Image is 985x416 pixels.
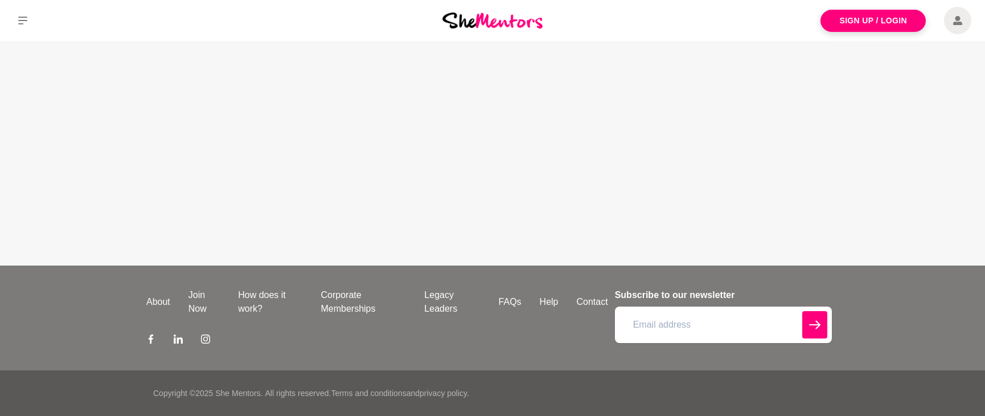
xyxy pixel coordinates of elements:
[331,389,406,398] a: Terms and conditions
[615,288,832,302] h4: Subscribe to our newsletter
[311,288,415,316] a: Corporate Memberships
[137,295,179,309] a: About
[420,389,467,398] a: privacy policy
[531,295,568,309] a: Help
[490,295,531,309] a: FAQs
[615,307,832,343] input: Email address
[201,334,210,348] a: Instagram
[568,295,617,309] a: Contact
[265,388,469,399] p: All rights reserved. and .
[174,334,183,348] a: LinkedIn
[229,288,311,316] a: How does it work?
[820,10,926,32] a: Sign Up / Login
[415,288,489,316] a: Legacy Leaders
[153,388,262,399] p: Copyright © 2025 She Mentors .
[442,13,543,28] img: She Mentors Logo
[146,334,155,348] a: Facebook
[179,288,229,316] a: Join Now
